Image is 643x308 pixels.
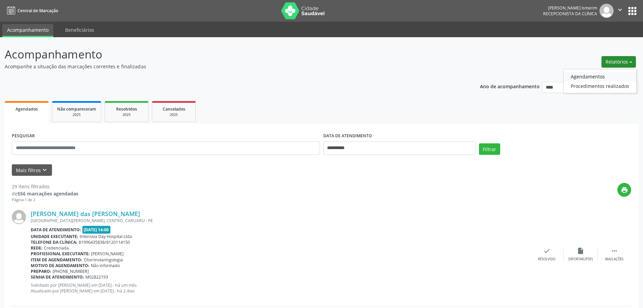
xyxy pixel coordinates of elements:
[91,263,120,268] span: Não informado
[12,190,78,197] div: de
[31,282,530,294] p: Solicitado por [PERSON_NAME] em [DATE] - há um mês Atualizado por [PERSON_NAME] em [DATE] - há 2 ...
[5,63,448,70] p: Acompanhe a situação das marcações correntes e finalizadas
[564,81,636,91] a: Procedimentos realizados
[621,186,628,194] i: print
[18,8,58,14] span: Central de Marcação
[12,210,26,224] img: img
[479,143,500,155] button: Filtrar
[85,274,108,280] span: M02822193
[163,106,185,112] span: Cancelados
[84,257,123,263] span: Otorrinolaringologia
[41,166,48,174] i: keyboard_arrow_down
[31,239,77,245] b: Telefone da clínica:
[91,251,124,257] span: [PERSON_NAME]
[2,24,53,37] a: Acompanhamento
[626,5,638,17] button: apps
[157,112,191,117] div: 2025
[116,106,137,112] span: Resolvidos
[12,131,35,141] label: PESQUISAR
[31,257,82,263] b: Item de agendamento:
[31,218,530,223] div: [GEOGRAPHIC_DATA][PERSON_NAME], CENTRO, CARUARU - PE
[5,46,448,63] p: Acompanhamento
[12,164,52,176] button: Mais filtroskeyboard_arrow_down
[12,183,78,190] div: 29 itens filtrados
[601,56,636,68] button: Relatórios
[31,251,90,257] b: Profissional executante:
[543,247,551,255] i: check
[18,190,78,197] strong: 556 marcações agendadas
[110,112,143,117] div: 2025
[53,268,89,274] span: [PHONE_NUMBER]
[611,247,618,255] i: 
[543,5,597,11] div: [PERSON_NAME] Ismerim
[79,239,130,245] span: 81996435838/8120114150
[605,257,623,262] div: Mais ações
[543,11,597,17] span: Recepcionista da clínica
[480,82,540,90] p: Ano de acompanhamento
[31,274,84,280] b: Senha de atendimento:
[12,197,78,203] div: Página 1 de 2
[568,257,593,262] div: Exportar (PDF)
[577,247,584,255] i: insert_drive_file
[5,5,58,16] a: Central de Marcação
[57,106,96,112] span: Não compareceram
[31,263,89,268] b: Motivo de agendamento:
[31,245,43,251] b: Rede:
[82,226,111,234] span: [DATE] 14:00
[16,106,38,112] span: Agendados
[563,69,637,93] ul: Relatórios
[538,257,555,262] div: Resolvido
[31,234,78,239] b: Unidade executante:
[60,24,99,36] a: Beneficiários
[564,72,636,81] a: Agendamentos
[31,268,51,274] b: Preparo:
[323,131,372,141] label: DATA DE ATENDIMENTO
[599,4,614,18] img: img
[616,6,624,14] i: 
[80,234,132,239] span: Intensiva Day Hospital Ltda
[57,112,96,117] div: 2025
[44,245,69,251] span: Credenciada
[614,4,626,18] button: 
[617,183,631,197] button: print
[31,210,140,217] a: [PERSON_NAME] das [PERSON_NAME]
[31,227,81,233] b: Data de atendimento:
